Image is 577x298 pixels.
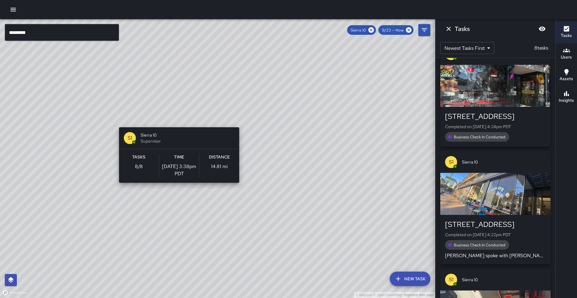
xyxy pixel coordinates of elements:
div: 9/23 — Now [378,25,414,35]
h6: Assets [560,76,573,82]
button: Dismiss [443,23,455,35]
span: Business Check In Conducted [450,134,509,140]
p: 14.81 mi [211,163,228,170]
p: 8 / 8 [135,163,143,170]
span: Sierra 10 [462,277,546,283]
span: Sierra 10 [462,159,546,165]
p: 8 tasks [532,44,551,52]
span: Supervisor [141,138,234,144]
p: [DATE] 3:38pm PDT [159,163,199,177]
h6: Insights [559,97,574,104]
button: Assets [556,65,577,86]
h6: Time [174,154,184,161]
button: S1Sierra 10[STREET_ADDRESS]Completed on [DATE] 4:22pm PDTBusiness Check In Conducted[PERSON_NAME]... [440,151,551,264]
button: S1Sierra 10[STREET_ADDRESS]Completed on [DATE] 4:24pm PDTBusiness Check In Conducted [440,43,551,146]
button: Insights [556,86,577,108]
button: New Task [390,272,430,286]
div: [STREET_ADDRESS] [445,112,546,121]
span: 9/23 — Now [378,28,407,33]
div: Sierra 10 [347,25,376,35]
p: S1 [449,276,453,283]
p: [PERSON_NAME] spoke with [PERSON_NAME] [445,252,546,259]
button: S1Sierra 10SupervisorTasks8/8Time[DATE] 3:38pm PDTDistance14.81 mi [119,127,239,183]
h6: Tasks [561,32,572,39]
h6: Distance [209,154,230,161]
div: [STREET_ADDRESS] [445,220,546,229]
button: Tasks [556,22,577,43]
h6: Users [561,54,572,61]
button: Users [556,43,577,65]
p: Completed on [DATE] 4:22pm PDT [445,232,546,238]
span: Business Check In Conducted [450,242,509,248]
span: Sierra 10 [347,28,370,33]
span: Sierra 10 [141,132,234,138]
h6: Tasks [132,154,145,161]
button: Filters [418,24,430,36]
p: S1 [128,134,132,142]
div: Newest Tasks First [440,42,494,54]
p: S1 [449,158,453,166]
button: Blur [536,23,548,35]
h6: Tasks [455,24,470,34]
p: Completed on [DATE] 4:24pm PDT [445,124,546,130]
